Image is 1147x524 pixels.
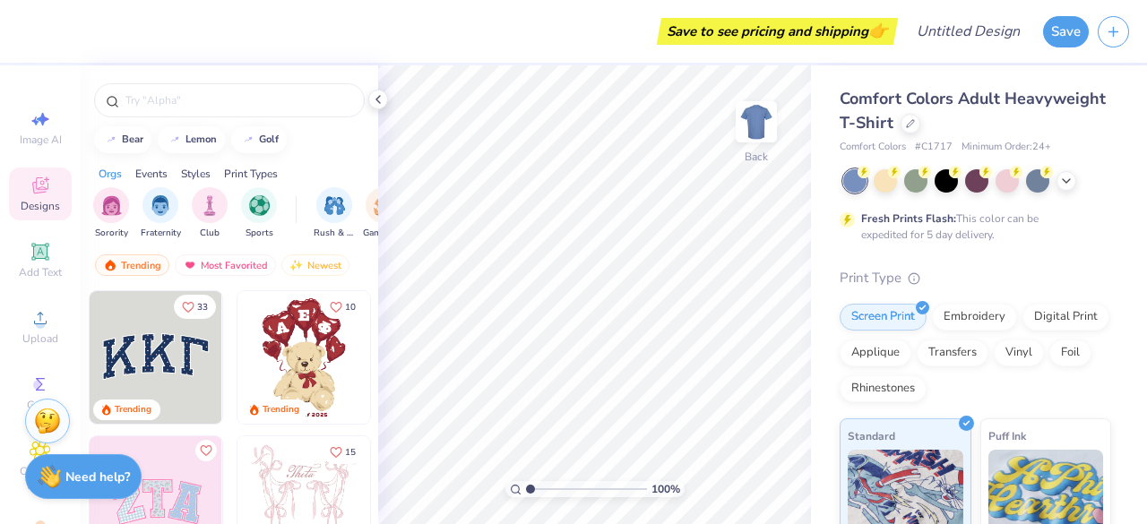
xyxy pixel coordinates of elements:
img: Club Image [200,195,220,216]
span: Rush & Bid [314,227,355,240]
span: Designs [21,199,60,213]
div: Trending [263,403,299,417]
img: 587403a7-0594-4a7f-b2bd-0ca67a3ff8dd [237,291,370,424]
span: 👉 [868,20,888,41]
button: lemon [158,126,225,153]
span: Puff Ink [988,426,1026,445]
span: Upload [22,331,58,346]
div: bear [122,134,143,144]
div: Trending [115,403,151,417]
button: golf [231,126,287,153]
div: filter for Fraternity [141,187,181,240]
button: Like [174,295,216,319]
button: Like [322,295,364,319]
button: filter button [241,187,277,240]
div: golf [259,134,279,144]
div: Vinyl [994,339,1044,366]
button: filter button [192,187,228,240]
span: 10 [345,303,356,312]
span: 100 % [651,481,680,497]
div: This color can be expedited for 5 day delivery. [861,210,1082,243]
img: Newest.gif [289,259,304,271]
div: Styles [181,166,211,182]
button: filter button [141,187,181,240]
span: Club [200,227,220,240]
img: Back [738,104,774,140]
div: filter for Sports [241,187,277,240]
span: 33 [197,303,208,312]
span: Image AI [20,133,62,147]
div: Print Types [224,166,278,182]
span: Clipart & logos [9,464,72,493]
img: edfb13fc-0e43-44eb-bea2-bf7fc0dd67f9 [221,291,354,424]
span: # C1717 [915,140,953,155]
button: bear [94,126,151,153]
span: 15 [345,448,356,457]
input: Untitled Design [902,13,1034,49]
button: filter button [314,187,355,240]
span: Greek [27,398,55,412]
img: trend_line.gif [104,134,118,145]
div: filter for Sorority [93,187,129,240]
img: e74243e0-e378-47aa-a400-bc6bcb25063a [369,291,502,424]
div: Digital Print [1022,304,1109,331]
img: trending.gif [103,259,117,271]
div: filter for Club [192,187,228,240]
div: Orgs [99,166,122,182]
div: Rhinestones [840,375,927,402]
img: Game Day Image [374,195,394,216]
button: Like [195,440,217,461]
span: Sorority [95,227,128,240]
div: Embroidery [932,304,1017,331]
span: Add Text [19,265,62,279]
img: trend_line.gif [241,134,255,145]
span: Fraternity [141,227,181,240]
div: filter for Rush & Bid [314,187,355,240]
button: Save [1043,16,1089,47]
div: Foil [1049,339,1091,366]
div: Back [745,149,768,165]
div: Newest [281,254,349,276]
div: Trending [95,254,169,276]
div: filter for Game Day [363,187,404,240]
strong: Fresh Prints Flash: [861,211,956,226]
img: Fraternity Image [151,195,170,216]
button: Like [322,440,364,464]
div: Save to see pricing and shipping [661,18,893,45]
img: Sports Image [249,195,270,216]
strong: Need help? [65,468,130,485]
div: Print Type [840,268,1111,288]
div: lemon [185,134,217,144]
span: Minimum Order: 24 + [962,140,1051,155]
div: Events [135,166,168,182]
img: trend_line.gif [168,134,182,145]
img: Rush & Bid Image [324,195,345,216]
div: Most Favorited [175,254,276,276]
button: filter button [363,187,404,240]
div: Transfers [917,339,988,366]
img: most_fav.gif [183,259,197,271]
input: Try "Alpha" [124,91,353,109]
div: Applique [840,339,911,366]
img: Sorority Image [101,195,122,216]
span: Standard [848,426,895,445]
span: Sports [246,227,273,240]
button: filter button [93,187,129,240]
img: 3b9aba4f-e317-4aa7-a679-c95a879539bd [90,291,222,424]
span: Comfort Colors Adult Heavyweight T-Shirt [840,88,1106,133]
span: Comfort Colors [840,140,906,155]
div: Screen Print [840,304,927,331]
span: Game Day [363,227,404,240]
